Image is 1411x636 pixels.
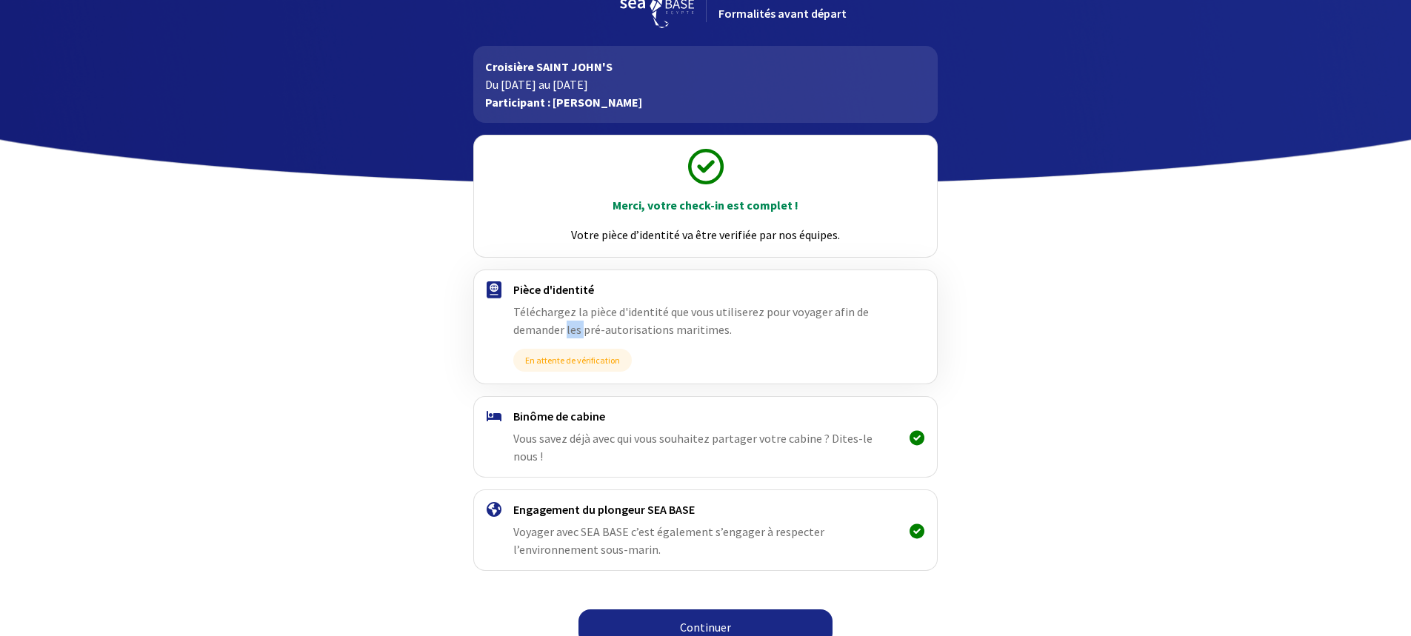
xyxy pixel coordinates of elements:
[487,226,924,244] p: Votre pièce d’identité va être verifiée par nos équipes.
[487,196,924,214] p: Merci, votre check-in est complet !
[513,409,898,424] h4: Binôme de cabine
[485,93,926,111] p: Participant : [PERSON_NAME]
[513,282,898,297] h4: Pièce d'identité
[513,524,824,557] span: Voyager avec SEA BASE c’est également s’engager à respecter l’environnement sous-marin.
[513,349,632,372] span: En attente de vérification
[487,411,501,421] img: binome.svg
[513,304,869,337] span: Téléchargez la pièce d'identité que vous utiliserez pour voyager afin de demander les pré-autoris...
[513,431,873,463] span: Vous savez déjà avec qui vous souhaitez partager votre cabine ? Dites-le nous !
[485,76,926,93] p: Du [DATE] au [DATE]
[487,502,501,517] img: engagement.svg
[513,502,898,517] h4: Engagement du plongeur SEA BASE
[487,281,501,298] img: passport.svg
[485,58,926,76] p: Croisière SAINT JOHN'S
